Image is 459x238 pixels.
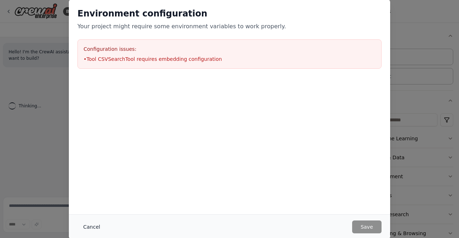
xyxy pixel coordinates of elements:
button: Cancel [77,220,106,233]
h2: Environment configuration [77,8,382,19]
button: Save [352,220,382,233]
p: Your project might require some environment variables to work properly. [77,22,382,31]
li: • Tool CSVSearchTool requires embedding configuration [84,55,375,63]
h3: Configuration issues: [84,45,375,53]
